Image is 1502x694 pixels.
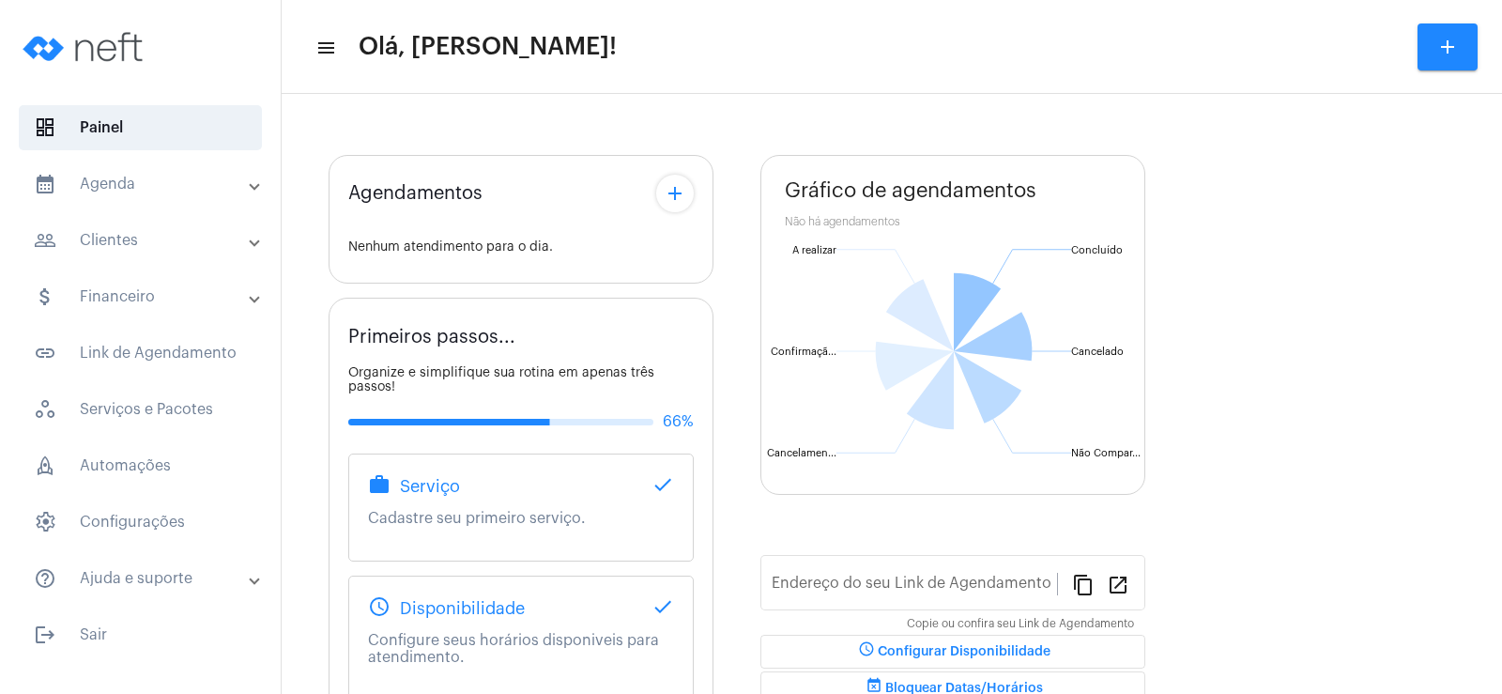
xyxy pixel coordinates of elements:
[34,173,251,195] mat-panel-title: Agenda
[34,624,56,646] mat-icon: sidenav icon
[34,285,251,308] mat-panel-title: Financeiro
[400,599,525,618] span: Disponibilidade
[34,567,56,590] mat-icon: sidenav icon
[400,477,460,496] span: Serviço
[1107,573,1129,595] mat-icon: open_in_new
[767,448,836,458] text: Cancelamen...
[855,645,1050,658] span: Configurar Disponibilidade
[34,398,56,421] span: sidenav icon
[651,595,674,618] mat-icon: done
[34,342,56,364] mat-icon: sidenav icon
[11,218,281,263] mat-expansion-panel-header: sidenav iconClientes
[1071,448,1141,458] text: Não Compar...
[11,556,281,601] mat-expansion-panel-header: sidenav iconAjuda e suporte
[19,500,262,545] span: Configurações
[34,455,56,477] span: sidenav icon
[368,595,391,618] mat-icon: schedule
[19,443,262,488] span: Automações
[34,229,56,252] mat-icon: sidenav icon
[368,632,674,666] p: Configure seus horários disponiveis para atendimento.
[1071,347,1124,357] text: Cancelado
[19,105,262,150] span: Painel
[11,162,281,207] mat-expansion-panel-header: sidenav iconAgenda
[34,229,251,252] mat-panel-title: Clientes
[760,635,1145,669] button: Configurar Disponibilidade
[348,183,483,204] span: Agendamentos
[34,511,56,533] span: sidenav icon
[368,510,674,527] p: Cadastre seu primeiro serviço.
[785,179,1036,202] span: Gráfico de agendamentos
[772,578,1057,595] input: Link
[19,387,262,432] span: Serviços e Pacotes
[771,347,836,358] text: Confirmaçã...
[907,618,1134,631] mat-hint: Copie ou confira seu Link de Agendamento
[315,37,334,59] mat-icon: sidenav icon
[11,274,281,319] mat-expansion-panel-header: sidenav iconFinanceiro
[664,182,686,205] mat-icon: add
[359,32,617,62] span: Olá, [PERSON_NAME]!
[15,9,156,85] img: logo-neft-novo-2.png
[651,473,674,496] mat-icon: done
[1071,245,1123,255] text: Concluído
[34,173,56,195] mat-icon: sidenav icon
[348,327,515,347] span: Primeiros passos...
[855,640,878,663] mat-icon: schedule
[663,413,694,430] span: 66%
[368,473,391,496] mat-icon: work
[348,240,694,254] div: Nenhum atendimento para o dia.
[792,245,836,255] text: A realizar
[19,331,262,376] span: Link de Agendamento
[34,285,56,308] mat-icon: sidenav icon
[1072,573,1095,595] mat-icon: content_copy
[348,366,654,393] span: Organize e simplifique sua rotina em apenas três passos!
[34,116,56,139] span: sidenav icon
[34,567,251,590] mat-panel-title: Ajuda e suporte
[1436,36,1459,58] mat-icon: add
[19,612,262,657] span: Sair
